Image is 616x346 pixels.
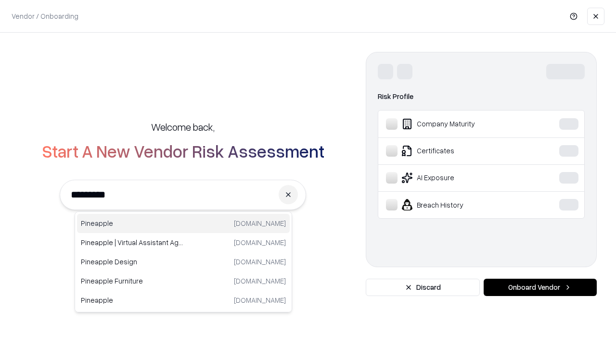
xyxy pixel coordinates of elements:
[234,237,286,247] p: [DOMAIN_NAME]
[378,91,585,102] div: Risk Profile
[484,279,597,296] button: Onboard Vendor
[386,145,530,157] div: Certificates
[386,199,530,210] div: Breach History
[42,141,324,161] h2: Start A New Vendor Risk Assessment
[234,218,286,228] p: [DOMAIN_NAME]
[366,279,480,296] button: Discard
[81,295,183,305] p: Pineapple
[234,295,286,305] p: [DOMAIN_NAME]
[81,257,183,267] p: Pineapple Design
[12,11,78,21] p: Vendor / Onboarding
[386,172,530,184] div: AI Exposure
[386,118,530,130] div: Company Maturity
[81,237,183,247] p: Pineapple | Virtual Assistant Agency
[81,276,183,286] p: Pineapple Furniture
[234,276,286,286] p: [DOMAIN_NAME]
[75,211,292,312] div: Suggestions
[81,218,183,228] p: Pineapple
[151,120,215,134] h5: Welcome back,
[234,257,286,267] p: [DOMAIN_NAME]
